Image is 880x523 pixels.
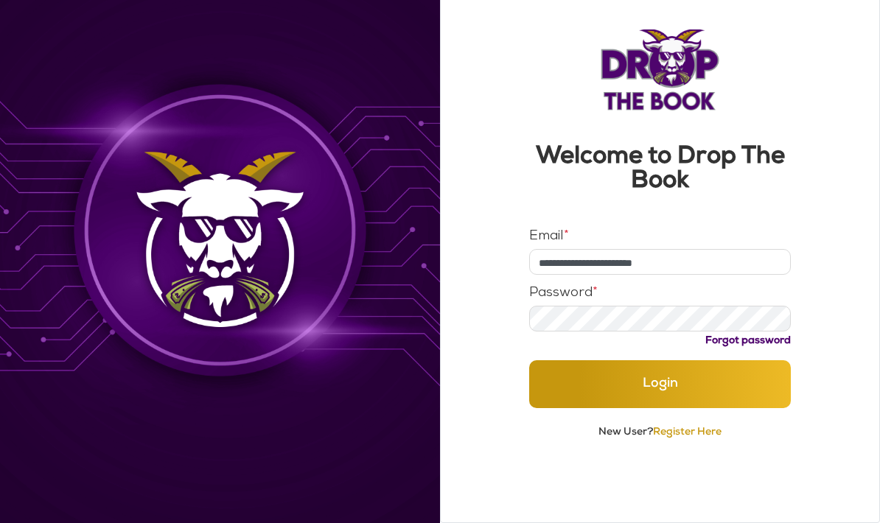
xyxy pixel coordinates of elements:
[600,29,719,110] img: Logo
[529,146,791,194] h3: Welcome to Drop The Book
[125,142,315,339] img: Background Image
[653,427,722,438] a: Register Here
[529,287,598,300] label: Password
[529,230,569,243] label: Email
[705,336,791,346] a: Forgot password
[529,360,791,408] button: Login
[529,426,791,440] p: New User?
